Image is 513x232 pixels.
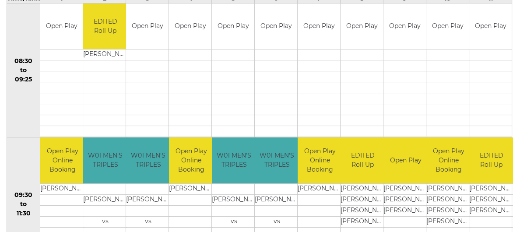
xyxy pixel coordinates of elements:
td: [PERSON_NAME] [83,194,127,205]
td: [PERSON_NAME] [341,194,385,205]
td: W01 MEN'S TRIPLES [126,137,170,183]
td: [PERSON_NAME] [341,205,385,216]
td: [PERSON_NAME] [126,194,170,205]
td: [PERSON_NAME] [383,194,428,205]
td: Open Play [169,4,211,49]
td: vs [255,216,299,227]
td: Open Play [212,4,254,49]
td: EDITED Roll Up [83,4,127,49]
td: Open Play [383,137,428,183]
td: [PERSON_NAME] [83,49,127,60]
td: [PERSON_NAME] [341,183,385,194]
td: Open Play [40,4,83,49]
td: [PERSON_NAME] [383,183,428,194]
td: Open Play [126,4,169,49]
td: [PERSON_NAME] [255,194,299,205]
td: [PERSON_NAME] [426,205,471,216]
td: Open Play Online Booking [298,137,342,183]
td: Open Play Online Booking [169,137,213,183]
td: W01 MEN'S TRIPLES [83,137,127,183]
td: Open Play [341,4,383,49]
td: Open Play [469,4,512,49]
td: W01 MEN'S TRIPLES [255,137,299,183]
td: [PERSON_NAME] [212,194,256,205]
td: EDITED Roll Up [341,137,385,183]
td: [PERSON_NAME] [169,183,213,194]
td: Open Play Online Booking [426,137,471,183]
td: Open Play [298,4,340,49]
td: [PERSON_NAME] [341,216,385,227]
td: [PERSON_NAME] [383,205,428,216]
td: W01 MEN'S TRIPLES [212,137,256,183]
td: 08:30 to 09:25 [7,3,40,137]
td: Open Play Online Booking [40,137,84,183]
td: Open Play [383,4,426,49]
td: vs [212,216,256,227]
td: Open Play [426,4,469,49]
td: vs [83,216,127,227]
td: [PERSON_NAME] [40,183,84,194]
td: [PERSON_NAME] [426,183,471,194]
td: [PERSON_NAME] [426,216,471,227]
td: Open Play [255,4,297,49]
td: [PERSON_NAME] [298,183,342,194]
td: vs [126,216,170,227]
td: [PERSON_NAME] [426,194,471,205]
